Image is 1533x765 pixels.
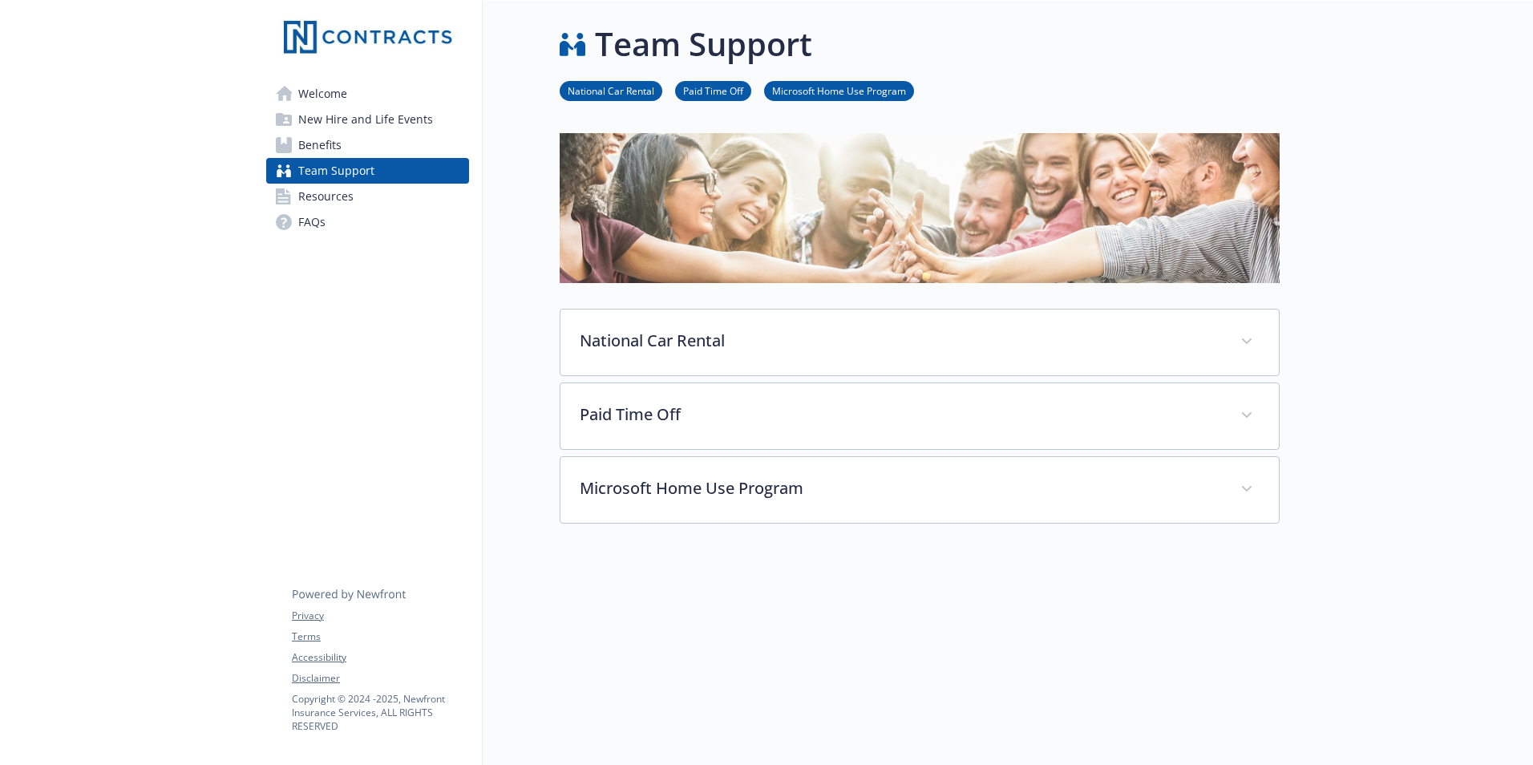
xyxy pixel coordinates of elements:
a: Welcome [266,81,469,107]
p: Microsoft Home Use Program [580,476,1221,500]
p: National Car Rental [580,329,1221,353]
div: Microsoft Home Use Program [560,457,1279,523]
a: FAQs [266,209,469,235]
a: Microsoft Home Use Program [764,83,914,98]
a: Team Support [266,158,469,184]
a: Paid Time Off [675,83,751,98]
a: Resources [266,184,469,209]
img: team support page banner [560,133,1280,283]
span: New Hire and Life Events [298,107,433,132]
span: Team Support [298,158,374,184]
span: Resources [298,184,354,209]
div: Paid Time Off [560,383,1279,449]
span: Welcome [298,81,347,107]
a: Benefits [266,132,469,158]
a: Privacy [292,609,468,623]
a: New Hire and Life Events [266,107,469,132]
a: Accessibility [292,650,468,665]
a: Terms [292,629,468,644]
div: National Car Rental [560,310,1279,375]
h1: Team Support [595,20,812,68]
p: Copyright © 2024 - 2025 , Newfront Insurance Services, ALL RIGHTS RESERVED [292,692,468,733]
p: Paid Time Off [580,403,1221,427]
span: FAQs [298,209,326,235]
a: National Car Rental [560,83,662,98]
span: Benefits [298,132,342,158]
a: Disclaimer [292,671,468,686]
